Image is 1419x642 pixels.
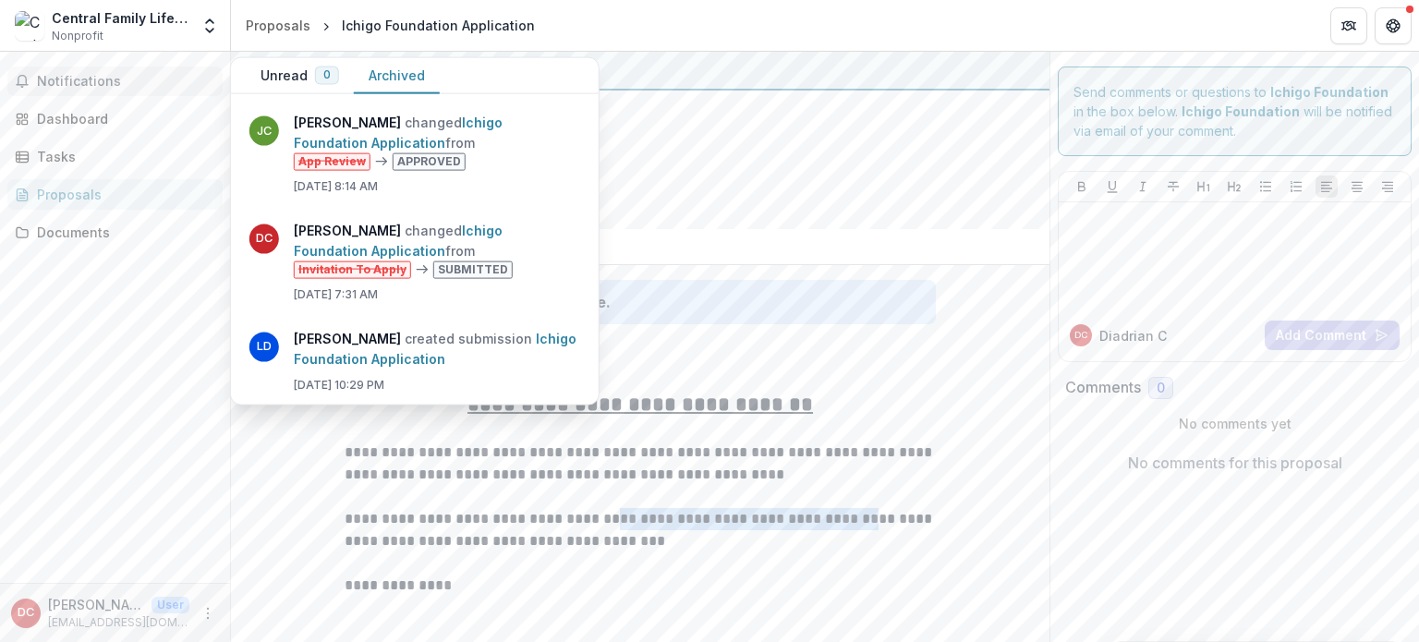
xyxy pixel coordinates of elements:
img: Central Family Life Center [15,11,44,41]
button: Heading 1 [1193,176,1215,198]
span: 0 [323,68,331,81]
button: More [197,602,219,624]
button: Notifications [7,67,223,96]
h2: Ichigo Foundation Application [246,105,1005,127]
div: Proposals [246,16,310,35]
div: Diadrian Clarke [18,607,34,619]
div: Proposals [37,185,208,204]
span: 0 [1157,381,1165,396]
a: Ichigo Foundation Application [294,115,503,151]
button: Get Help [1375,7,1412,44]
div: Ichigo Foundation [246,59,1035,81]
div: Documents [37,223,208,242]
strong: Ichigo Foundation [1270,84,1389,100]
h2: Comments [1065,379,1141,396]
p: [EMAIL_ADDRESS][DOMAIN_NAME] [48,614,189,631]
button: Open entity switcher [197,7,223,44]
a: Ichigo Foundation Application [294,330,576,366]
button: Align Left [1316,176,1338,198]
button: Bullet List [1255,176,1277,198]
p: created submission [294,328,580,369]
span: Nonprofit [52,28,103,44]
button: Align Right [1377,176,1399,198]
span: Notifications [37,74,215,90]
div: Ichigo Foundation Application [342,16,535,35]
button: Strike [1162,176,1184,198]
button: Ordered List [1285,176,1307,198]
div: Diadrian Clarke [1074,331,1087,340]
div: Tasks [37,147,208,166]
strong: Ichigo Foundation [1182,103,1300,119]
button: Italicize [1132,176,1154,198]
div: Dashboard [37,109,208,128]
button: Unread [246,58,354,94]
div: Send comments or questions to in the box below. will be notified via email of your comment. [1058,67,1412,156]
button: Align Center [1346,176,1368,198]
button: Heading 2 [1223,176,1245,198]
nav: breadcrumb [238,12,542,39]
button: Partners [1330,7,1367,44]
button: Underline [1101,176,1123,198]
a: Ichigo Foundation Application [294,222,503,258]
p: No comments for this proposal [1128,452,1342,474]
p: No comments yet [1065,414,1404,433]
a: Proposals [238,12,318,39]
a: Dashboard [7,103,223,134]
p: Diadrian C [1099,326,1167,345]
p: changed from [294,113,580,171]
a: Proposals [7,179,223,210]
button: Add Comment [1265,321,1400,350]
a: Tasks [7,141,223,172]
button: Bold [1071,176,1093,198]
button: Archived [354,58,440,94]
p: User [152,597,189,613]
div: Central Family Life Center [52,8,189,28]
a: Documents [7,217,223,248]
p: changed from [294,220,580,278]
p: [PERSON_NAME] [48,595,144,614]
